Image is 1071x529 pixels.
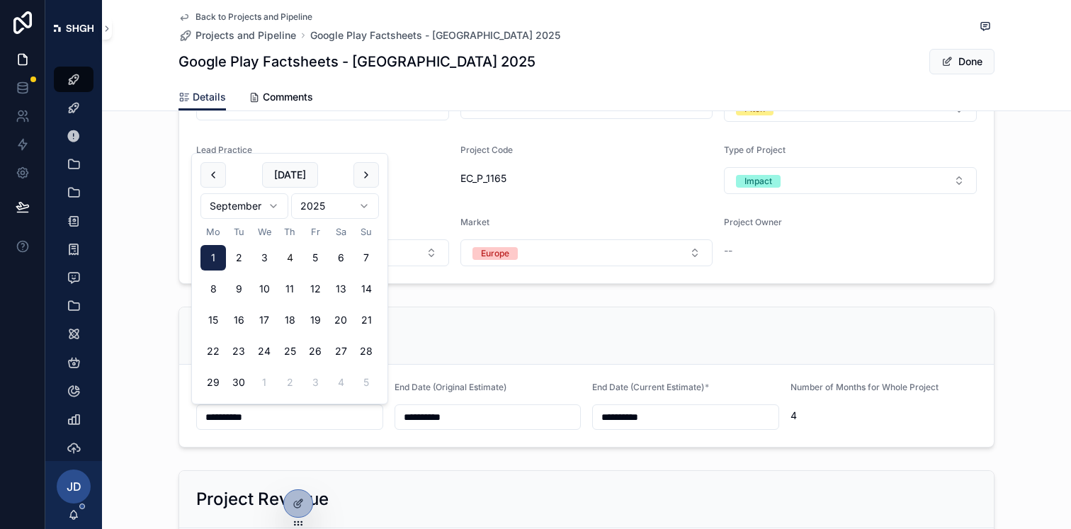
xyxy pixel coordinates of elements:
[353,224,379,239] th: Sunday
[277,245,302,271] button: Today, Thursday, 4 September 2025
[226,224,251,239] th: Tuesday
[277,276,302,302] button: Thursday, 11 September 2025
[251,245,277,271] button: Wednesday, 3 September 2025
[353,307,379,333] button: Sunday, 21 September 2025
[353,245,379,271] button: Sunday, 7 September 2025
[328,370,353,395] button: Saturday, 4 October 2025
[200,276,226,302] button: Monday, 8 September 2025
[54,25,93,32] img: App logo
[200,224,226,239] th: Monday
[178,28,296,42] a: Projects and Pipeline
[302,307,328,333] button: Friday, 19 September 2025
[736,174,781,188] button: Unselect IMPACT
[249,84,313,113] a: Comments
[395,382,506,392] span: End Date (Original Estimate)
[790,382,939,392] span: Number of Months for Whole Project
[744,175,772,188] div: Impact
[353,370,379,395] button: Sunday, 5 October 2025
[724,217,782,227] span: Project Owner
[200,245,226,271] button: Monday, 1 September 2025, selected
[196,488,329,511] h2: Project Revenue
[251,370,277,395] button: Wednesday, 1 October 2025
[178,84,226,111] a: Details
[790,409,977,423] span: 4
[226,276,251,302] button: Tuesday, 9 September 2025
[328,276,353,302] button: Saturday, 13 September 2025
[251,276,277,302] button: Wednesday, 10 September 2025
[277,370,302,395] button: Thursday, 2 October 2025
[481,247,509,260] div: Europe
[472,246,518,260] button: Unselect EUROPE
[277,307,302,333] button: Thursday, 18 September 2025
[592,382,704,392] span: End Date (Current Estimate)
[200,370,226,395] button: Monday, 29 September 2025
[302,276,328,302] button: Friday, 12 September 2025
[328,307,353,333] button: Saturday, 20 September 2025
[196,144,252,155] span: Lead Practice
[277,224,302,239] th: Thursday
[200,307,226,333] button: Monday, 15 September 2025
[460,171,713,186] span: EC_P_1165
[251,224,277,239] th: Wednesday
[328,224,353,239] th: Saturday
[353,276,379,302] button: Sunday, 14 September 2025
[178,11,312,23] a: Back to Projects and Pipeline
[724,244,732,258] span: --
[226,307,251,333] button: Tuesday, 16 September 2025
[302,370,328,395] button: Friday, 3 October 2025
[251,307,277,333] button: Wednesday, 17 September 2025
[724,167,977,194] button: Select Button
[460,144,513,155] span: Project Code
[302,339,328,364] button: Friday, 26 September 2025
[353,339,379,364] button: Sunday, 28 September 2025
[178,52,535,72] h1: Google Play Factsheets - [GEOGRAPHIC_DATA] 2025
[45,57,102,461] div: scrollable content
[460,239,713,266] button: Select Button
[460,217,489,227] span: Market
[302,245,328,271] button: Friday, 5 September 2025
[195,28,296,42] span: Projects and Pipeline
[200,339,226,364] button: Monday, 22 September 2025
[226,339,251,364] button: Tuesday, 23 September 2025
[328,339,353,364] button: Saturday, 27 September 2025
[310,28,560,42] a: Google Play Factsheets - [GEOGRAPHIC_DATA] 2025
[67,478,81,495] span: JD
[263,90,313,104] span: Comments
[193,90,226,104] span: Details
[226,370,251,395] button: Tuesday, 30 September 2025
[262,162,318,188] button: [DATE]
[195,11,312,23] span: Back to Projects and Pipeline
[226,245,251,271] button: Tuesday, 2 September 2025
[302,224,328,239] th: Friday
[328,245,353,271] button: Saturday, 6 September 2025
[200,224,379,395] table: September 2025
[277,339,302,364] button: Thursday, 25 September 2025
[724,144,786,155] span: Type of Project
[929,49,994,74] button: Done
[251,339,277,364] button: Wednesday, 24 September 2025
